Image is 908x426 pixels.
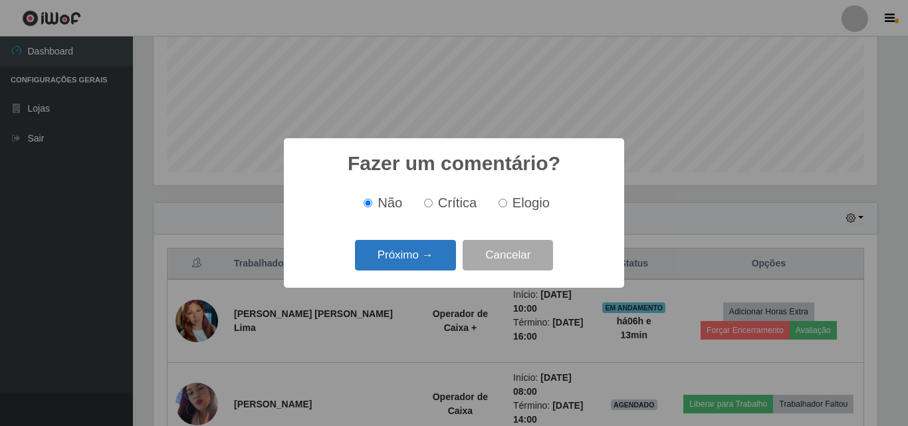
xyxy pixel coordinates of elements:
[499,199,507,207] input: Elogio
[348,152,560,175] h2: Fazer um comentário?
[512,195,550,210] span: Elogio
[438,195,477,210] span: Crítica
[463,240,553,271] button: Cancelar
[424,199,433,207] input: Crítica
[355,240,456,271] button: Próximo →
[364,199,372,207] input: Não
[378,195,402,210] span: Não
